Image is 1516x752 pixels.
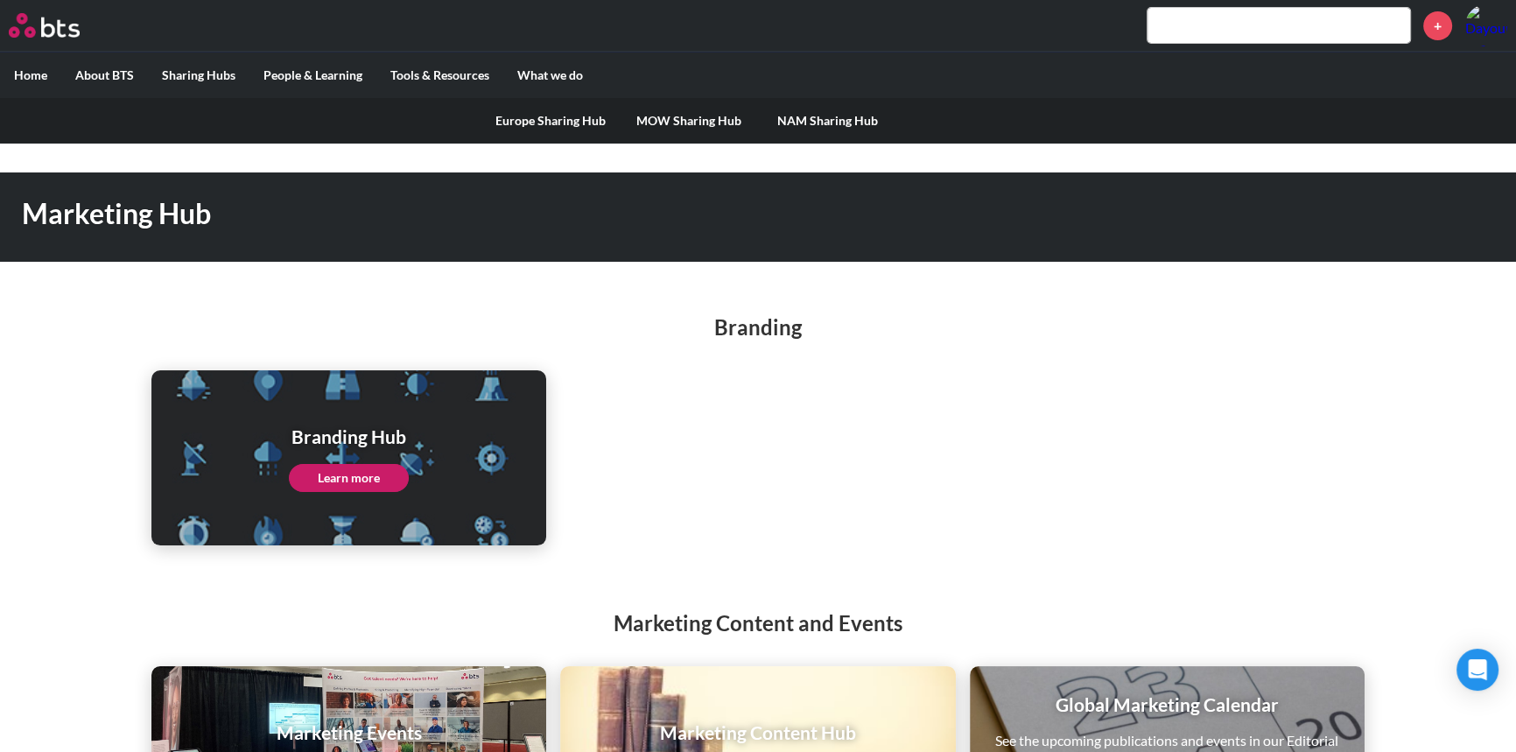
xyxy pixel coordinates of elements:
a: Go home [9,13,112,38]
h1: Branding Hub [289,424,409,449]
h1: Marketing Events [277,720,422,745]
label: Tools & Resources [376,53,503,98]
img: Dayoung Lee [1465,4,1507,46]
label: People & Learning [249,53,376,98]
img: BTS Logo [9,13,80,38]
label: About BTS [61,53,148,98]
h1: Marketing Hub [22,194,1052,234]
label: Sharing Hubs [148,53,249,98]
label: What we do [503,53,597,98]
a: + [1423,11,1452,40]
div: Open Intercom Messenger [1456,649,1498,691]
h1: Marketing Content Hub [660,720,856,745]
a: Learn more [289,464,409,492]
h1: Global Marketing Calendar [982,692,1352,717]
a: Profile [1465,4,1507,46]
